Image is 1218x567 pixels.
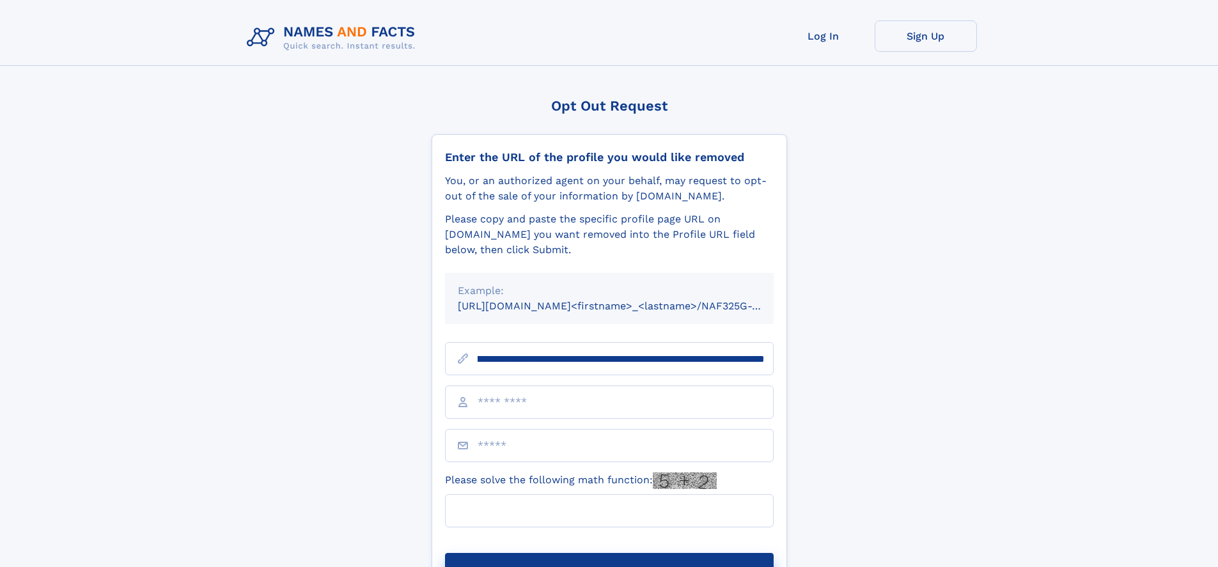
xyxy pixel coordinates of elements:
[458,283,761,299] div: Example:
[445,173,774,204] div: You, or an authorized agent on your behalf, may request to opt-out of the sale of your informatio...
[458,300,798,312] small: [URL][DOMAIN_NAME]<firstname>_<lastname>/NAF325G-xxxxxxxx
[445,150,774,164] div: Enter the URL of the profile you would like removed
[432,98,787,114] div: Opt Out Request
[772,20,875,52] a: Log In
[242,20,426,55] img: Logo Names and Facts
[875,20,977,52] a: Sign Up
[445,212,774,258] div: Please copy and paste the specific profile page URL on [DOMAIN_NAME] you want removed into the Pr...
[445,472,717,489] label: Please solve the following math function:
